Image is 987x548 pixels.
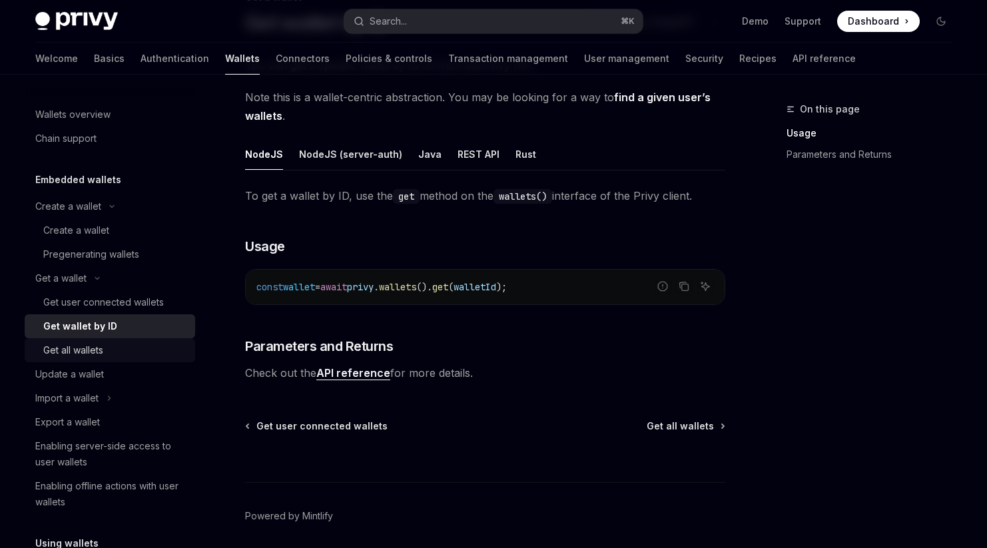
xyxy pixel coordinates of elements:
button: Toggle Create a wallet section [25,194,195,218]
div: Rust [515,138,536,170]
button: Report incorrect code [654,278,671,295]
h5: Embedded wallets [35,172,121,188]
div: Search... [370,13,407,29]
a: Demo [742,15,769,28]
a: Support [785,15,821,28]
a: Wallets [225,43,260,75]
a: Connectors [276,43,330,75]
span: ( [448,281,454,293]
span: ); [496,281,507,293]
a: Welcome [35,43,78,75]
a: API reference [793,43,856,75]
div: Update a wallet [35,366,104,382]
div: Export a wallet [35,414,100,430]
div: Java [418,138,442,170]
a: Recipes [739,43,777,75]
button: Toggle dark mode [930,11,952,32]
div: Enabling server-side access to user wallets [35,438,187,470]
span: Get all wallets [647,419,714,433]
span: Note this is a wallet-centric abstraction. You may be looking for a way to . [245,88,725,125]
span: walletId [454,281,496,293]
a: Update a wallet [25,362,195,386]
a: User management [584,43,669,75]
a: Create a wallet [25,218,195,242]
span: Get user connected wallets [256,419,388,433]
a: Export a wallet [25,410,195,434]
span: privy [347,281,374,293]
div: Chain support [35,131,97,146]
button: Copy the contents from the code block [675,278,693,295]
a: Usage [787,123,962,144]
span: Usage [245,237,285,256]
div: Create a wallet [43,222,109,238]
div: Create a wallet [35,198,101,214]
span: wallet [283,281,315,293]
a: Security [685,43,723,75]
img: dark logo [35,12,118,31]
span: Dashboard [848,15,899,28]
div: Get user connected wallets [43,294,164,310]
button: Open search [344,9,643,33]
span: . [374,281,379,293]
div: Wallets overview [35,107,111,123]
span: (). [416,281,432,293]
a: Get user connected wallets [25,290,195,314]
a: Policies & controls [346,43,432,75]
div: Enabling offline actions with user wallets [35,478,187,510]
a: Authentication [141,43,209,75]
a: Enabling offline actions with user wallets [25,474,195,514]
code: wallets() [493,189,552,204]
a: Get all wallets [647,419,724,433]
a: Get all wallets [25,338,195,362]
div: Pregenerating wallets [43,246,139,262]
span: Parameters and Returns [245,337,393,356]
a: Transaction management [448,43,568,75]
div: Get a wallet [35,270,87,286]
a: Chain support [25,127,195,150]
a: Get user connected wallets [246,419,388,433]
button: Ask AI [697,278,714,295]
a: Powered by Mintlify [245,509,333,523]
a: Dashboard [837,11,920,32]
span: = [315,281,320,293]
a: Pregenerating wallets [25,242,195,266]
span: await [320,281,347,293]
div: Get all wallets [43,342,103,358]
span: const [256,281,283,293]
div: Get wallet by ID [43,318,117,334]
span: ⌘ K [621,16,635,27]
button: Toggle Get a wallet section [25,266,195,290]
a: Wallets overview [25,103,195,127]
code: get [393,189,420,204]
button: Toggle Import a wallet section [25,386,195,410]
div: NodeJS [245,138,283,170]
div: Import a wallet [35,390,99,406]
div: NodeJS (server-auth) [299,138,402,170]
span: get [432,281,448,293]
a: Get wallet by ID [25,314,195,338]
a: Basics [94,43,125,75]
span: Check out the for more details. [245,364,725,382]
span: wallets [379,281,416,293]
a: Enabling server-side access to user wallets [25,434,195,474]
a: Parameters and Returns [787,144,962,165]
span: On this page [800,101,860,117]
a: API reference [316,366,390,380]
span: To get a wallet by ID, use the method on the interface of the Privy client. [245,186,725,205]
div: REST API [458,138,499,170]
